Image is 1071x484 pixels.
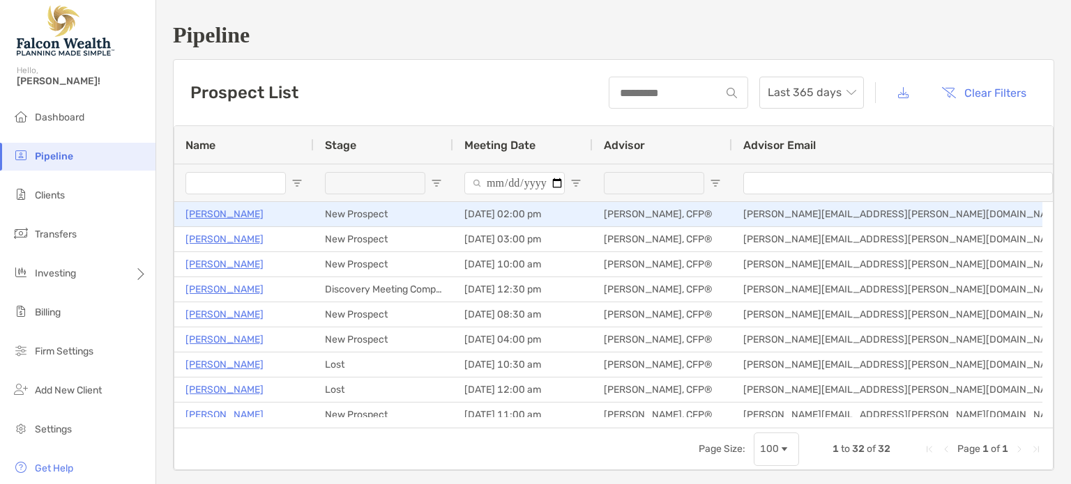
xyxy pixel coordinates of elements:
[710,178,721,189] button: Open Filter Menu
[464,172,565,194] input: Meeting Date Filter Input
[17,75,147,87] span: [PERSON_NAME]!
[453,302,593,327] div: [DATE] 08:30 am
[699,443,745,455] div: Page Size:
[593,352,732,377] div: [PERSON_NAME], CFP®
[314,252,453,276] div: New Prospect
[314,202,453,226] div: New Prospect
[604,139,645,152] span: Advisor
[852,443,865,455] span: 32
[35,111,84,123] span: Dashboard
[13,342,29,359] img: firm-settings icon
[185,406,264,423] a: [PERSON_NAME]
[841,443,850,455] span: to
[593,327,732,352] div: [PERSON_NAME], CFP®
[867,443,876,455] span: of
[991,443,1000,455] span: of
[314,377,453,402] div: Lost
[35,306,61,318] span: Billing
[13,225,29,242] img: transfers icon
[185,256,264,273] a: [PERSON_NAME]
[924,444,935,455] div: First Page
[13,420,29,437] img: settings icon
[431,178,442,189] button: Open Filter Menu
[982,443,989,455] span: 1
[185,356,264,373] a: [PERSON_NAME]
[35,384,102,396] span: Add New Client
[957,443,980,455] span: Page
[13,264,29,281] img: investing icon
[593,403,732,427] div: [PERSON_NAME], CFP®
[13,381,29,398] img: add_new_client icon
[17,6,114,56] img: Falcon Wealth Planning Logo
[593,227,732,251] div: [PERSON_NAME], CFP®
[1014,444,1025,455] div: Next Page
[35,228,77,240] span: Transfers
[453,227,593,251] div: [DATE] 03:00 pm
[593,377,732,402] div: [PERSON_NAME], CFP®
[13,147,29,164] img: pipeline icon
[878,443,890,455] span: 32
[570,178,582,189] button: Open Filter Menu
[13,459,29,476] img: get-help icon
[185,139,215,152] span: Name
[453,377,593,402] div: [DATE] 12:00 am
[13,108,29,125] img: dashboard icon
[593,252,732,276] div: [PERSON_NAME], CFP®
[13,186,29,203] img: clients icon
[314,327,453,352] div: New Prospect
[35,345,93,357] span: Firm Settings
[185,231,264,248] a: [PERSON_NAME]
[325,139,356,152] span: Stage
[35,150,73,162] span: Pipeline
[593,302,732,327] div: [PERSON_NAME], CFP®
[453,202,593,226] div: [DATE] 02:00 pm
[35,462,73,474] span: Get Help
[453,277,593,302] div: [DATE] 12:30 pm
[1002,443,1008,455] span: 1
[941,444,952,455] div: Previous Page
[314,227,453,251] div: New Prospect
[185,331,264,348] a: [PERSON_NAME]
[190,83,298,102] h3: Prospect List
[35,423,72,435] span: Settings
[593,202,732,226] div: [PERSON_NAME], CFP®
[743,139,816,152] span: Advisor Email
[185,306,264,323] a: [PERSON_NAME]
[185,281,264,298] a: [PERSON_NAME]
[185,205,264,223] a: [PERSON_NAME]
[453,327,593,352] div: [DATE] 04:00 pm
[453,403,593,427] div: [DATE] 11:00 am
[743,172,1053,194] input: Advisor Email Filter Input
[1031,444,1042,455] div: Last Page
[13,303,29,320] img: billing icon
[727,88,737,98] img: input icon
[314,352,453,377] div: Lost
[754,432,799,466] div: Page Size
[453,352,593,377] div: [DATE] 10:30 am
[314,277,453,302] div: Discovery Meeting Complete
[768,77,856,108] span: Last 365 days
[173,22,1054,48] h1: Pipeline
[185,381,264,398] a: [PERSON_NAME]
[35,267,76,279] span: Investing
[464,139,535,152] span: Meeting Date
[35,189,65,201] span: Clients
[185,172,286,194] input: Name Filter Input
[291,178,303,189] button: Open Filter Menu
[453,252,593,276] div: [DATE] 10:00 am
[931,77,1037,108] button: Clear Filters
[314,302,453,327] div: New Prospect
[593,277,732,302] div: [PERSON_NAME], CFP®
[833,443,839,455] span: 1
[760,443,779,455] div: 100
[314,403,453,427] div: New Prospect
